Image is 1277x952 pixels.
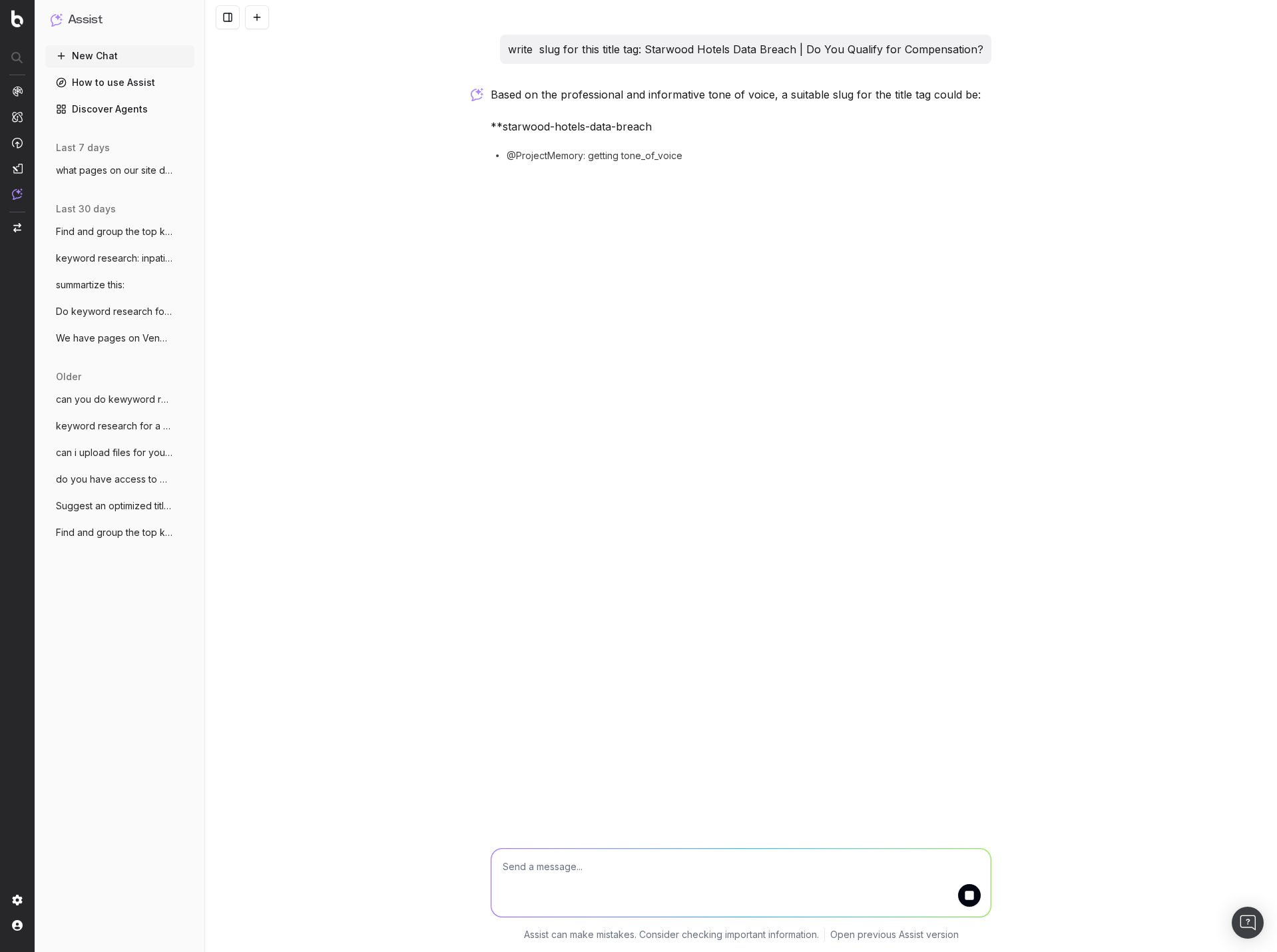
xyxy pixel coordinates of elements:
p: write slug for this title tag: Starwood Hotels Data Breach | Do You Qualify for Compensation? [508,40,983,59]
button: Assist [51,11,189,29]
img: Activation [12,137,23,148]
span: Find and group the top keywords for acco [56,526,173,539]
button: New Chat [45,45,194,67]
span: what pages on our site deal with shift d [56,164,173,177]
img: My account [12,920,23,931]
button: summartize this: [45,274,194,296]
button: Suggest an optimized title and descripti [45,495,194,517]
button: Find and group the top keywords for acco [45,522,194,543]
img: Switch project [13,223,21,232]
span: @ProjectMemory: getting tone_of_voice [507,149,682,162]
button: We have pages on Venmo and CashApp refer [45,328,194,349]
a: Discover Agents [45,99,194,120]
img: Botify assist logo [471,88,483,101]
p: Assist can make mistakes. Consider checking important information. [524,928,819,941]
img: Setting [12,895,23,905]
img: Assist [51,13,63,26]
p: **starwood-hotels-data-breach [491,117,991,136]
a: Open previous Assist version [830,928,959,941]
span: keyword research: inpatient rehab [56,252,173,265]
span: last 30 days [56,202,116,216]
button: can i upload files for you to analyze [45,442,194,463]
span: summartize this: [56,278,125,292]
span: We have pages on Venmo and CashApp refer [56,332,173,345]
img: Analytics [12,86,23,97]
img: Intelligence [12,111,23,122]
button: keyword research: inpatient rehab [45,248,194,269]
a: How to use Assist [45,72,194,93]
span: last 7 days [56,141,110,154]
span: Find and group the top keywords for sta [56,225,173,238]
span: Do keyword research for a lawsuit invest [56,305,173,318]
button: what pages on our site deal with shift d [45,160,194,181]
span: older [56,370,81,383]
span: can you do kewyword research for this pa [56,393,173,406]
div: Open Intercom Messenger [1232,907,1264,939]
span: Suggest an optimized title and descripti [56,499,173,513]
h1: Assist [68,11,103,29]
button: do you have access to my SEM Rush data [45,469,194,490]
span: keyword research for a page about a mass [56,419,173,433]
img: Studio [12,163,23,174]
img: Assist [12,188,23,200]
button: Do keyword research for a lawsuit invest [45,301,194,322]
img: Botify logo [11,10,23,27]
button: Find and group the top keywords for sta [45,221,194,242]
button: keyword research for a page about a mass [45,415,194,437]
button: can you do kewyword research for this pa [45,389,194,410]
span: can i upload files for you to analyze [56,446,173,459]
span: do you have access to my SEM Rush data [56,473,173,486]
p: Based on the professional and informative tone of voice, a suitable slug for the title tag could be: [491,85,991,104]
